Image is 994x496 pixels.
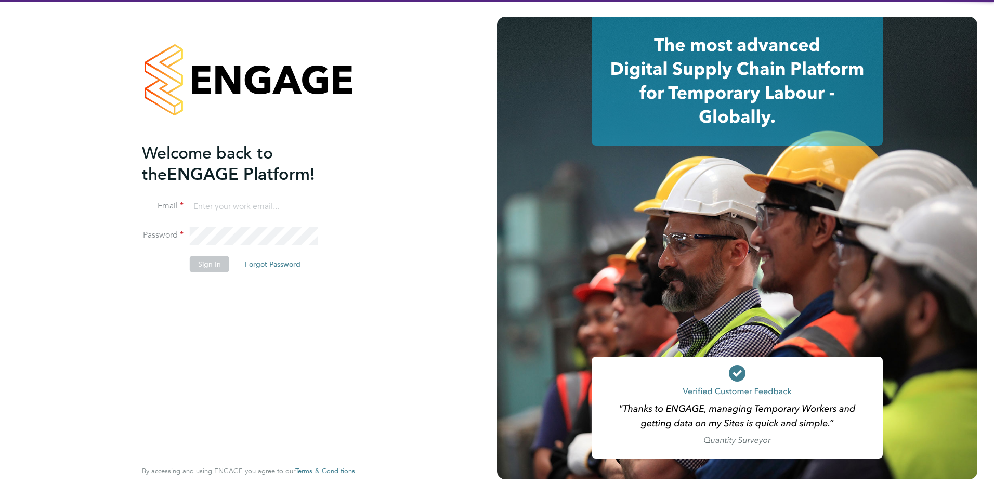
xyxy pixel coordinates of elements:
span: Terms & Conditions [295,466,355,475]
button: Sign In [190,256,229,272]
label: Password [142,230,184,241]
a: Terms & Conditions [295,467,355,475]
span: By accessing and using ENGAGE you agree to our [142,466,355,475]
input: Enter your work email... [190,198,318,216]
h2: ENGAGE Platform! [142,142,345,185]
label: Email [142,201,184,212]
span: Welcome back to the [142,143,273,185]
button: Forgot Password [237,256,309,272]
